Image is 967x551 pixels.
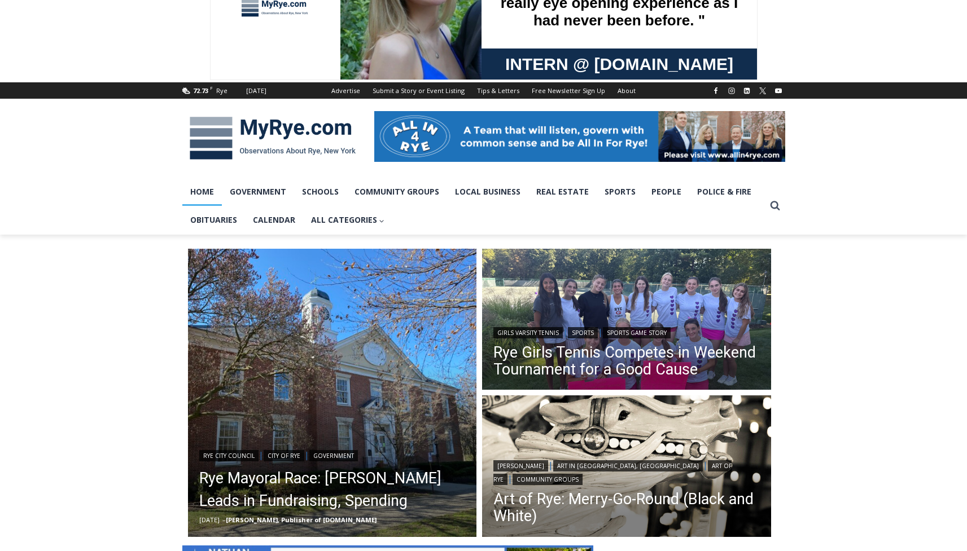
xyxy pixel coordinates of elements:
a: About [611,82,642,99]
img: Rye City Hall Rye, NY [188,249,477,537]
a: X [756,84,769,98]
a: Read More Rye Girls Tennis Competes in Weekend Tournament for a Good Cause [482,249,771,393]
a: Schools [294,178,347,206]
a: Rye Mayoral Race: [PERSON_NAME] Leads in Fundraising, Spending [199,467,466,512]
a: Obituaries [182,206,245,234]
a: Free Newsletter Sign Up [526,82,611,99]
a: Rye Girls Tennis Competes in Weekend Tournament for a Good Cause [493,344,760,378]
div: Rye [216,86,227,96]
img: [PHOTO: Merry-Go-Round (Black and White). Lights blur in the background as the horses spin. By Jo... [482,395,771,540]
div: [DATE] [246,86,266,96]
a: Read More Rye Mayoral Race: Henderson Leads in Fundraising, Spending [188,249,477,537]
button: View Search Form [765,196,785,216]
a: Real Estate [528,178,597,206]
a: Facebook [709,84,723,98]
a: City of Rye [264,450,304,461]
a: Art in [GEOGRAPHIC_DATA], [GEOGRAPHIC_DATA] [553,460,703,471]
img: s_800_29ca6ca9-f6cc-433c-a631-14f6620ca39b.jpeg [1,1,112,112]
a: Art of Rye: Merry-Go-Round (Black and White) [493,491,760,524]
img: (PHOTO: The top Rye Girls Varsity Tennis team poses after the Georgia Williams Memorial Scholarsh... [482,249,771,393]
a: [PERSON_NAME] [493,460,548,471]
a: Advertise [325,82,366,99]
a: Government [309,450,358,461]
img: MyRye.com [182,109,363,167]
a: Home [182,178,222,206]
div: | | [199,448,466,461]
img: All in for Rye [374,111,785,162]
a: Sports Game Story [603,327,671,338]
a: [PERSON_NAME] Read Sanctuary Fall Fest: [DATE] [1,112,169,140]
nav: Primary Navigation [182,178,765,235]
span: 72.73 [193,86,208,95]
a: Government [222,178,294,206]
a: Community Groups [347,178,447,206]
a: Tips & Letters [471,82,526,99]
a: Rye City Council [199,450,259,461]
div: | | [493,325,760,338]
div: 1 [119,95,124,107]
a: [PERSON_NAME], Publisher of [DOMAIN_NAME] [226,515,377,524]
a: YouTube [772,84,785,98]
a: Intern @ [DOMAIN_NAME] [272,109,547,140]
a: Community Groups [513,474,583,485]
a: Instagram [725,84,738,98]
a: Police & Fire [689,178,759,206]
nav: Secondary Navigation [325,82,642,99]
time: [DATE] [199,515,220,524]
div: 6 [132,95,137,107]
a: Linkedin [740,84,754,98]
a: People [644,178,689,206]
span: F [210,85,213,91]
a: Read More Art of Rye: Merry-Go-Round (Black and White) [482,395,771,540]
button: Child menu of All Categories [303,206,393,234]
div: "[PERSON_NAME] and I covered the [DATE] Parade, which was a really eye opening experience as I ha... [285,1,533,109]
div: / [126,95,129,107]
span: Intern @ [DOMAIN_NAME] [295,112,523,138]
a: Local Business [447,178,528,206]
a: Girls Varsity Tennis [493,327,563,338]
div: | | | [493,458,760,485]
h4: [PERSON_NAME] Read Sanctuary Fall Fest: [DATE] [9,113,150,139]
a: Sports [597,178,644,206]
a: Calendar [245,206,303,234]
div: Co-sponsored by Westchester County Parks [119,33,163,92]
a: Sports [568,327,598,338]
span: – [222,515,226,524]
a: Submit a Story or Event Listing [366,82,471,99]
